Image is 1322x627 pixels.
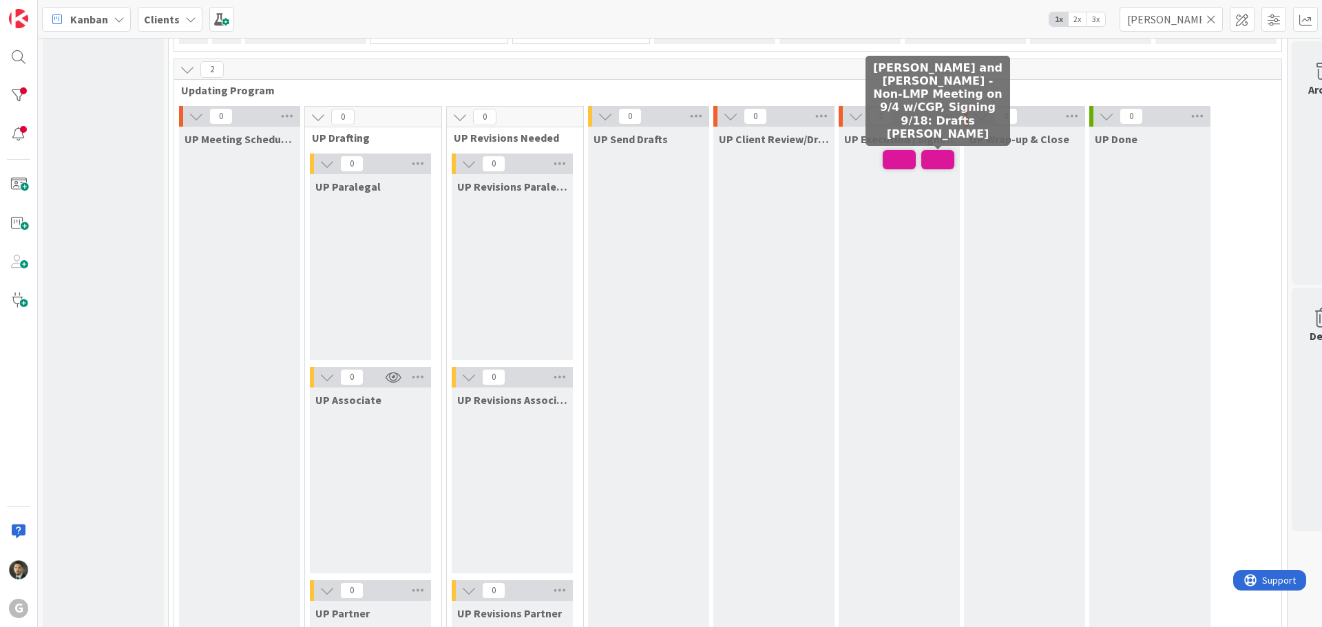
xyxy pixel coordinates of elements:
b: Clients [144,12,180,26]
span: 0 [482,582,505,599]
span: 3x [1087,12,1105,26]
span: UP Wrap-up & Close [969,132,1069,146]
span: 0 [482,369,505,385]
span: Kanban [70,11,108,28]
span: 0 [209,108,233,125]
span: Support [29,2,63,19]
span: UP Partner [315,606,370,620]
img: Visit kanbanzone.com [9,9,28,28]
span: 0 [340,369,364,385]
span: UP Paralegal [315,180,381,193]
span: 1x [1049,12,1068,26]
span: UP Revisions Needed [454,131,566,145]
span: UP Meeting Scheduled [185,132,295,146]
span: 0 [340,582,364,599]
span: UP Send Drafts [594,132,668,146]
span: UP Associate [315,393,381,407]
span: Updating Program [181,83,1264,97]
span: 0 [482,156,505,172]
span: 0 [340,156,364,172]
div: G [9,599,28,618]
span: 2 [200,61,224,78]
h5: [PERSON_NAME] and [PERSON_NAME] - Non-LMP Meeting on 9/4 w/CGP, Signing 9/18: Drafts [PERSON_NAME] [871,61,1005,140]
span: UP Revisions Associate [457,393,567,407]
span: 0 [1120,108,1143,125]
img: CG [9,560,28,580]
span: 0 [473,109,496,125]
span: 2x [1068,12,1087,26]
input: Quick Filter... [1120,7,1223,32]
span: UP Drafting [312,131,424,145]
span: 0 [331,109,355,125]
span: 0 [618,108,642,125]
span: UP Client Review/Draft Review Meeting [719,132,829,146]
span: UP Revisions Partner [457,606,562,620]
span: UP Revisions Paralegal [457,180,567,193]
span: UP Execution / Signing [844,132,954,146]
span: UP Done [1095,132,1137,146]
span: 0 [744,108,767,125]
